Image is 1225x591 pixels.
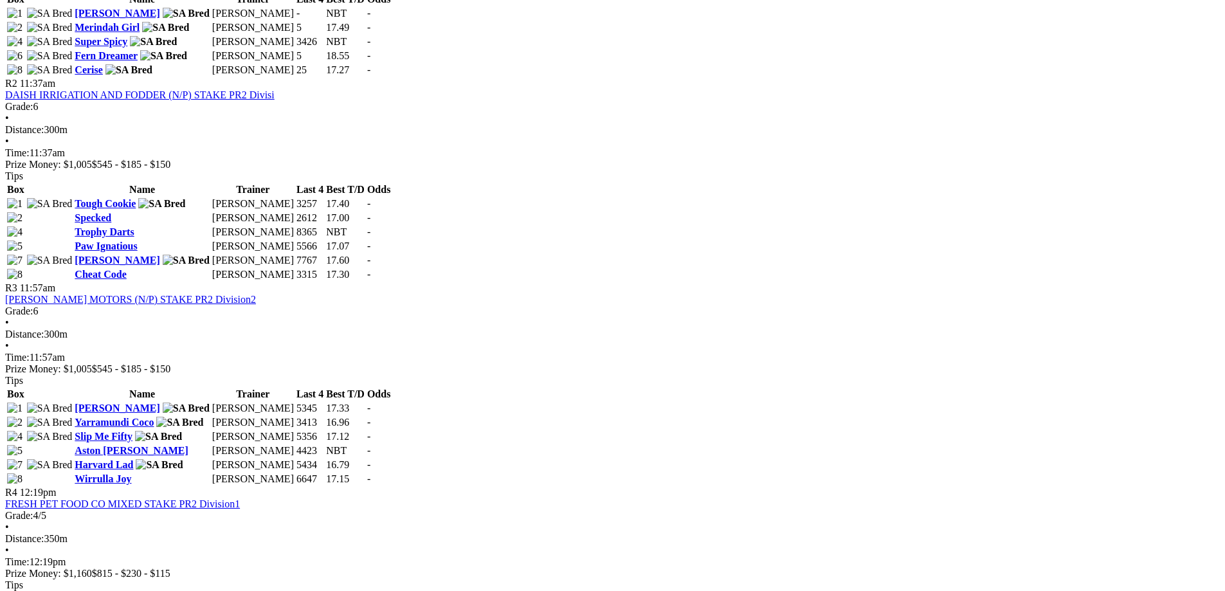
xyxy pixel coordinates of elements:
img: SA Bred [27,50,73,62]
img: SA Bred [27,8,73,19]
th: Name [74,388,210,401]
span: 11:37am [20,78,55,89]
img: SA Bred [136,459,183,471]
td: [PERSON_NAME] [212,212,295,224]
td: [PERSON_NAME] [212,459,295,471]
th: Best T/D [325,183,365,196]
div: 11:37am [5,147,1220,159]
span: - [367,255,370,266]
td: 3257 [296,197,324,210]
img: SA Bred [27,403,73,414]
td: [PERSON_NAME] [212,64,295,77]
img: SA Bred [27,255,73,266]
div: 12:19pm [5,556,1220,568]
span: - [367,417,370,428]
a: Tough Cookie [75,198,136,209]
span: 12:19pm [20,487,57,498]
span: • [5,545,9,556]
span: • [5,113,9,123]
span: - [367,269,370,280]
a: [PERSON_NAME] [75,255,159,266]
img: 4 [7,36,23,48]
td: 17.49 [325,21,365,34]
img: 4 [7,431,23,442]
td: 5345 [296,402,324,415]
a: Fern Dreamer [75,50,138,61]
td: 16.79 [325,459,365,471]
img: 5 [7,445,23,457]
td: NBT [325,226,365,239]
img: SA Bred [163,8,210,19]
span: Box [7,184,24,195]
span: Tips [5,579,23,590]
td: 5 [296,50,324,62]
img: 7 [7,459,23,471]
span: $545 - $185 - $150 [92,159,171,170]
td: 17.33 [325,402,365,415]
img: 1 [7,198,23,210]
th: Odds [367,183,391,196]
th: Last 4 [296,388,324,401]
a: DAISH IRRIGATION AND FODDER (N/P) STAKE PR2 Divisi [5,89,275,100]
td: 18.55 [325,50,365,62]
td: - [296,7,324,20]
img: SA Bred [105,64,152,76]
img: SA Bred [142,22,189,33]
td: [PERSON_NAME] [212,416,295,429]
td: 17.27 [325,64,365,77]
th: Trainer [212,388,295,401]
span: - [367,8,370,19]
a: Slip Me Fifty [75,431,132,442]
td: 5434 [296,459,324,471]
span: - [367,50,370,61]
span: Time: [5,556,30,567]
img: SA Bred [27,417,73,428]
span: - [367,459,370,470]
td: [PERSON_NAME] [212,402,295,415]
img: 1 [7,403,23,414]
th: Odds [367,388,391,401]
img: 5 [7,241,23,252]
span: - [367,445,370,456]
td: NBT [325,444,365,457]
div: 300m [5,329,1220,340]
div: 4/5 [5,510,1220,522]
img: 2 [7,212,23,224]
a: [PERSON_NAME] MOTORS (N/P) STAKE PR2 Division2 [5,294,256,305]
td: 17.40 [325,197,365,210]
td: [PERSON_NAME] [212,268,295,281]
img: SA Bred [163,403,210,414]
td: [PERSON_NAME] [212,21,295,34]
img: SA Bred [27,36,73,48]
td: NBT [325,7,365,20]
img: SA Bred [27,64,73,76]
img: 8 [7,64,23,76]
div: 6 [5,101,1220,113]
th: Best T/D [325,388,365,401]
span: - [367,241,370,251]
span: $545 - $185 - $150 [92,363,171,374]
span: - [367,36,370,47]
span: - [367,473,370,484]
img: 2 [7,22,23,33]
td: 5 [296,21,324,34]
img: 8 [7,473,23,485]
td: [PERSON_NAME] [212,226,295,239]
td: [PERSON_NAME] [212,7,295,20]
img: 7 [7,255,23,266]
td: [PERSON_NAME] [212,240,295,253]
td: [PERSON_NAME] [212,35,295,48]
td: 25 [296,64,324,77]
div: 300m [5,124,1220,136]
td: 17.07 [325,240,365,253]
a: Paw Ignatious [75,241,137,251]
span: Tips [5,170,23,181]
td: 17.12 [325,430,365,443]
a: Harvard Lad [75,459,133,470]
td: [PERSON_NAME] [212,254,295,267]
span: $815 - $230 - $115 [92,568,170,579]
td: [PERSON_NAME] [212,430,295,443]
td: 5566 [296,240,324,253]
img: SA Bred [138,198,185,210]
span: - [367,403,370,414]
